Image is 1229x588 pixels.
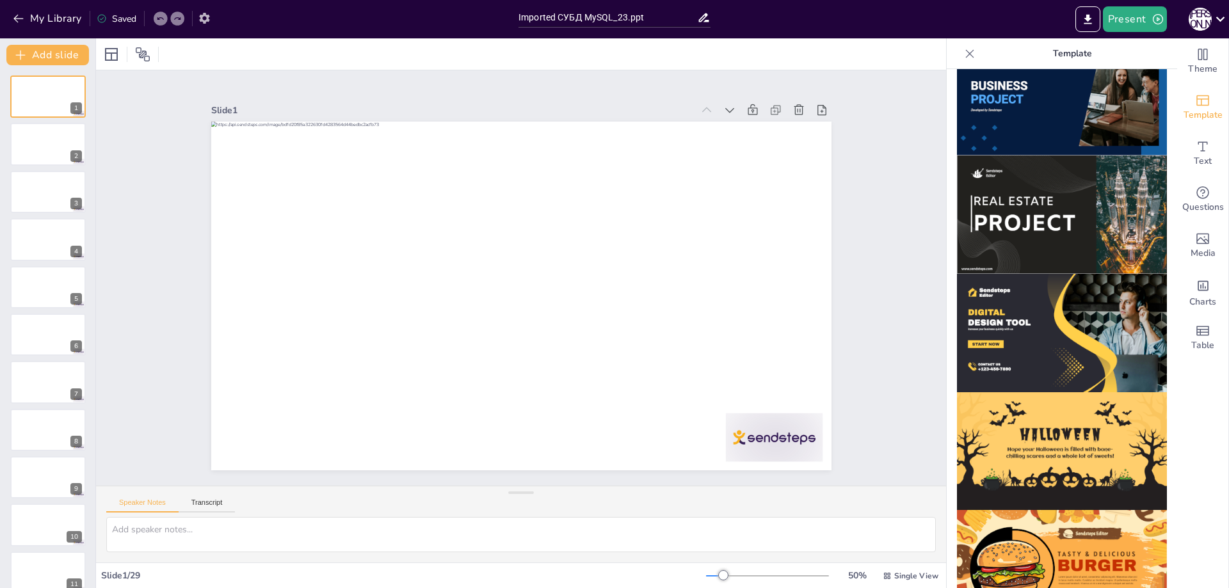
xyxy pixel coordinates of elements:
button: My Library [10,8,87,29]
span: Template [1184,108,1223,122]
div: Slide 1 / 29 [101,569,706,582]
div: Add charts and graphs [1177,269,1228,315]
div: Get real-time input from your audience [1177,177,1228,223]
div: О [PERSON_NAME] [1189,8,1212,31]
div: 3 [10,171,86,213]
span: Media [1191,246,1216,260]
div: 5 [70,293,82,305]
span: Table [1191,338,1214,353]
div: Layout [101,44,122,65]
div: 4 [10,218,86,260]
span: Questions [1182,200,1224,214]
div: 6 [70,340,82,352]
img: thumb-13.png [957,392,1167,511]
span: Text [1194,154,1212,168]
div: 3 [70,198,82,209]
div: 4 [70,246,82,257]
div: 10 [67,531,82,543]
div: Change the overall theme [1177,38,1228,84]
button: О [PERSON_NAME] [1189,6,1212,32]
button: Speaker Notes [106,498,179,513]
div: 10 [10,504,86,546]
div: 7 [70,388,82,400]
img: thumb-10.png [957,37,1167,155]
div: 8 [70,436,82,447]
div: 1 [70,102,82,114]
button: Transcript [179,498,236,513]
span: Charts [1189,295,1216,309]
div: 1 [10,75,86,118]
div: Add ready made slides [1177,84,1228,131]
span: Single View [894,571,938,581]
img: thumb-11.png [957,155,1167,274]
button: Present [1103,6,1167,32]
input: Insert title [518,8,697,27]
div: Add text boxes [1177,131,1228,177]
span: Position [135,47,150,62]
div: 2 [70,150,82,162]
span: Theme [1188,62,1217,76]
div: 7 [10,361,86,403]
div: Add images, graphics, shapes or video [1177,223,1228,269]
div: Saved [97,13,136,25]
div: 9 [70,483,82,495]
div: 5 [10,266,86,308]
button: Add slide [6,45,89,65]
button: Export to PowerPoint [1075,6,1100,32]
div: 8 [10,409,86,451]
div: 50 % [842,569,872,582]
div: 6 [10,314,86,356]
div: 9 [10,456,86,498]
img: thumb-12.png [957,274,1167,392]
div: Add a table [1177,315,1228,361]
p: Template [980,38,1164,69]
div: 2 [10,123,86,165]
div: Slide 1 [430,300,876,507]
